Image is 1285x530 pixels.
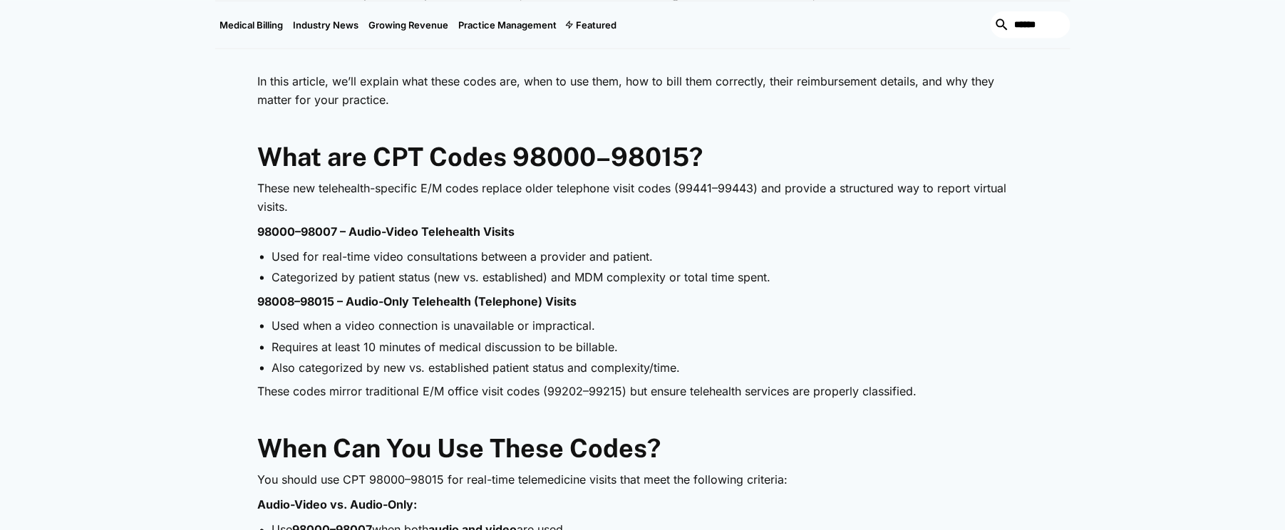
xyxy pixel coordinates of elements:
[258,116,1028,135] p: ‍
[364,1,454,48] a: Growing Revenue
[258,294,577,308] strong: 98008–98015 – Audio-Only Telehealth (Telephone) Visits
[258,47,1028,66] p: ‍
[272,249,1028,264] li: Used for real-time video consultations between a provider and patient.
[215,1,289,48] a: Medical Billing
[258,224,515,239] strong: 98000–98007 – Audio-Video Telehealth Visits
[577,19,617,30] div: Featured
[289,1,364,48] a: Industry News
[258,142,703,172] strong: What are CPT Codes 98000–98015?
[272,360,1028,375] li: Also categorized by new vs. established patient status and complexity/time.
[258,408,1028,427] p: ‍
[258,472,1028,490] p: You should use CPT 98000–98015 for real-time telemedicine visits that meet the following criteria:
[258,180,1028,216] p: These new telehealth-specific E/M codes replace older telephone visit codes (99441–99443) and pro...
[272,269,1028,285] li: Categorized by patient status (new vs. established) and MDM complexity or total time spent.
[272,339,1028,355] li: Requires at least 10 minutes of medical discussion to be billable.
[258,383,1028,401] p: These codes mirror traditional E/M office visit codes (99202–99215) but ensure telehealth service...
[258,498,418,512] strong: Audio-Video vs. Audio-Only:
[272,318,1028,333] li: Used when a video connection is unavailable or impractical.
[258,434,661,464] strong: When Can You Use These Codes?
[258,73,1028,109] p: In this article, we’ll explain what these codes are, when to use them, how to bill them correctly...
[562,1,622,48] div: Featured
[454,1,562,48] a: Practice Management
